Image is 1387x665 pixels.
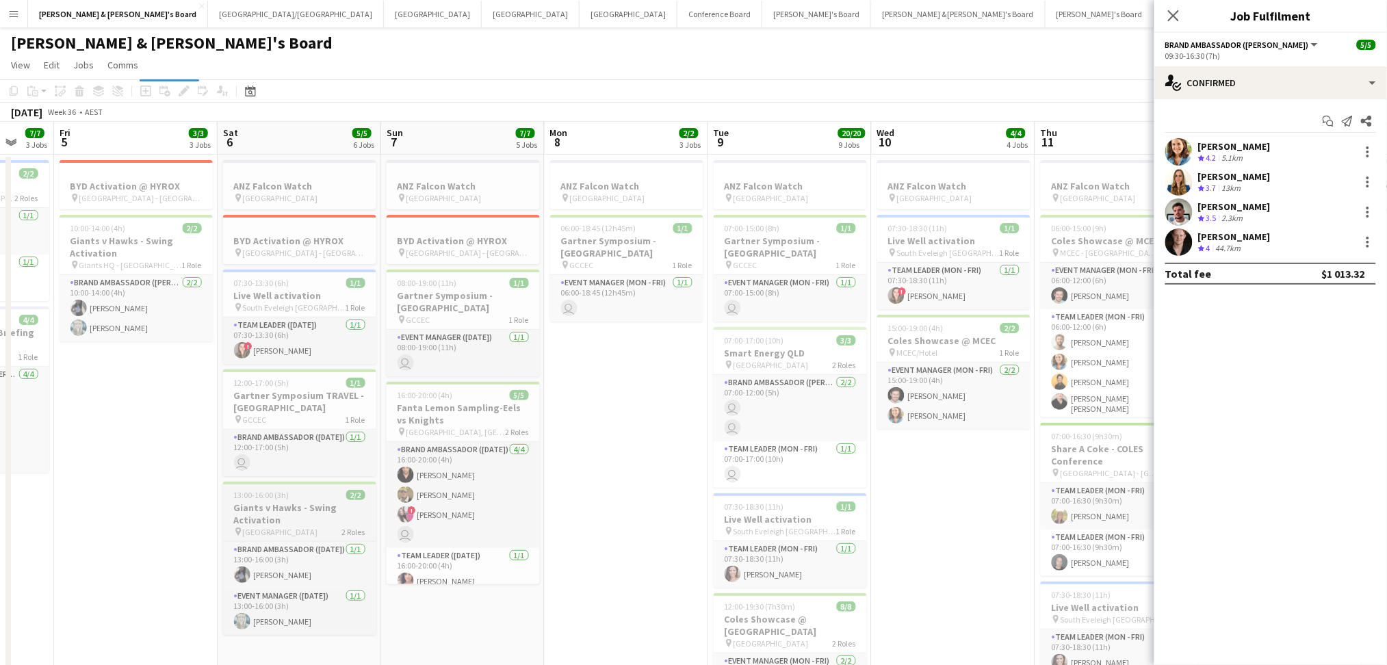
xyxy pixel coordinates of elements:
div: $1 013.32 [1322,267,1365,281]
span: 3.7 [1206,183,1217,193]
button: [PERSON_NAME] & [PERSON_NAME]'s Board [28,1,208,27]
button: [GEOGRAPHIC_DATA] [384,1,482,27]
button: [PERSON_NAME] & [PERSON_NAME]'s Board [871,1,1046,27]
button: [GEOGRAPHIC_DATA]/[GEOGRAPHIC_DATA] [208,1,384,27]
button: [GEOGRAPHIC_DATA] [482,1,580,27]
div: [PERSON_NAME] [1198,231,1271,243]
div: 2.3km [1219,213,1246,224]
span: 3.5 [1206,213,1217,223]
h3: Job Fulfilment [1154,7,1387,25]
span: Brand Ambassador (Mon - Fri) [1165,40,1309,50]
div: 44.7km [1213,243,1244,255]
div: [PERSON_NAME] [1198,200,1271,213]
button: [PERSON_NAME]'s Board [762,1,871,27]
button: Brand Ambassador ([PERSON_NAME]) [1165,40,1320,50]
div: [PERSON_NAME] [1198,140,1271,153]
span: 4 [1206,243,1210,253]
button: [GEOGRAPHIC_DATA] [580,1,677,27]
div: Total fee [1165,267,1212,281]
button: Conference Board [677,1,762,27]
div: 5.1km [1219,153,1246,164]
button: [PERSON_NAME]'s Board [1046,1,1154,27]
div: Confirmed [1154,66,1387,99]
span: 5/5 [1357,40,1376,50]
div: [PERSON_NAME] [1198,170,1271,183]
div: 09:30-16:30 (7h) [1165,51,1376,61]
span: 4.2 [1206,153,1217,163]
div: 13km [1219,183,1244,194]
